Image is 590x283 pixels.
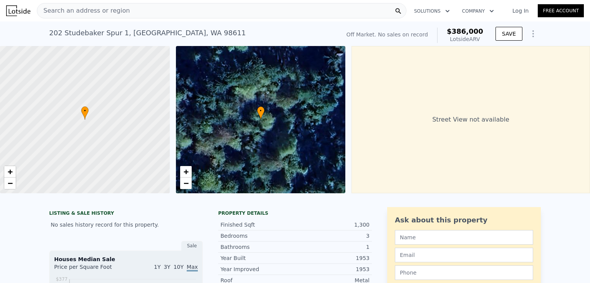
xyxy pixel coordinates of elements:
div: Ask about this property [395,215,533,225]
a: Zoom out [180,178,192,189]
div: 1953 [295,254,370,262]
div: 1953 [295,265,370,273]
div: Bedrooms [220,232,295,240]
div: Price per Square Foot [54,263,126,275]
div: 202 Studebaker Spur 1 , [GEOGRAPHIC_DATA] , WA 98611 [49,28,246,38]
span: • [257,107,265,114]
span: 1Y [154,264,161,270]
span: Search an address or region [37,6,130,15]
input: Phone [395,265,533,280]
div: Lotside ARV [447,35,483,43]
button: Solutions [408,4,456,18]
div: Year Built [220,254,295,262]
div: Year Improved [220,265,295,273]
tspan: $377 [56,276,68,282]
a: Zoom out [4,178,16,189]
button: Company [456,4,500,18]
div: Sale [181,241,203,251]
button: Show Options [525,26,541,41]
span: 10Y [174,264,184,270]
div: LISTING & SALE HISTORY [49,210,203,218]
span: + [183,167,188,176]
div: No sales history record for this property. [49,218,203,232]
div: Street View not available [351,46,590,193]
div: Finished Sqft [220,221,295,229]
input: Name [395,230,533,245]
a: Free Account [538,4,584,17]
div: 1 [295,243,370,251]
input: Email [395,248,533,262]
div: • [257,106,265,120]
div: Off Market. No sales on record [346,31,428,38]
span: − [8,178,13,188]
a: Log In [503,7,538,15]
div: Bathrooms [220,243,295,251]
a: Zoom in [180,166,192,178]
span: + [8,167,13,176]
span: − [183,178,188,188]
span: 3Y [164,264,170,270]
img: Lotside [6,5,30,16]
a: Zoom in [4,166,16,178]
button: SAVE [496,27,522,41]
div: • [81,106,89,120]
span: • [81,107,89,114]
div: Property details [218,210,372,216]
div: Houses Median Sale [54,255,198,263]
span: $386,000 [447,27,483,35]
span: Max [187,264,198,271]
div: 1,300 [295,221,370,229]
div: 3 [295,232,370,240]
